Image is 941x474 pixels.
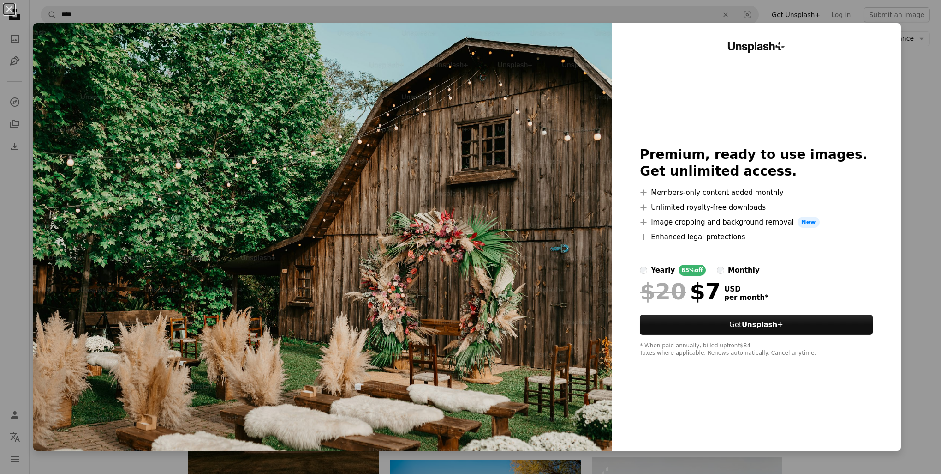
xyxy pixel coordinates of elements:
[651,265,675,276] div: yearly
[717,267,724,274] input: monthly
[640,217,873,228] li: Image cropping and background removal
[640,187,873,198] li: Members-only content added monthly
[640,342,873,357] div: * When paid annually, billed upfront $84 Taxes where applicable. Renews automatically. Cancel any...
[679,265,706,276] div: 65% off
[640,280,721,304] div: $7
[640,146,873,180] h2: Premium, ready to use images. Get unlimited access.
[724,293,768,302] span: per month *
[640,231,873,243] li: Enhanced legal protections
[640,280,686,304] span: $20
[742,321,783,329] strong: Unsplash+
[724,285,768,293] span: USD
[640,315,873,335] button: GetUnsplash+
[798,217,820,228] span: New
[640,202,873,213] li: Unlimited royalty-free downloads
[640,267,647,274] input: yearly65%off
[728,265,760,276] div: monthly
